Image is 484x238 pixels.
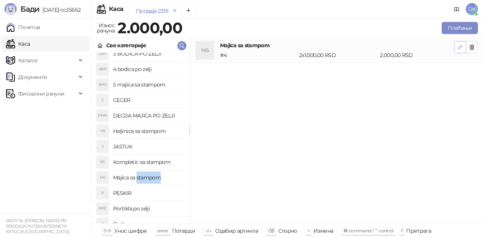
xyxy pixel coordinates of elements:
div: # 4 [219,51,298,59]
span: Фискални рачуни [18,86,64,101]
div: Износ рачуна [95,20,116,36]
h4: Kompletic sa stampom [113,156,183,168]
div: 3BP [96,48,109,60]
button: Add tab [181,3,196,18]
div: DMP [96,110,109,122]
div: Потврди [172,226,195,236]
div: KS [96,156,109,168]
div: P [96,218,109,230]
span: 0-9 [104,228,110,233]
img: Logo [5,3,17,15]
div: P [96,187,109,199]
small: RADY AL-[PERSON_NAME] PR PRODAJA PUTEM INTERNETA KATLEJA [GEOGRAPHIC_DATA] [6,218,69,234]
a: Документација [451,3,463,15]
h4: JASTUK [113,141,183,153]
div: Све категорије [106,41,146,49]
div: Продаја 2391 [136,7,168,15]
h4: Majica sa stampom [113,172,183,184]
span: Каталог [18,53,39,68]
span: Бади [20,5,39,14]
h4: 4 bodica po zelji [113,63,183,75]
span: Документи [18,70,47,85]
div: MS [196,41,214,59]
div: J [96,141,109,153]
h4: Majica sa stampom [220,41,454,49]
h4: DECIJA MAJICA PO ZELJI [113,110,183,122]
div: Каса [109,6,123,12]
span: [DATE]-cc35662 [39,6,81,13]
div: Одабир артикла [215,226,258,236]
div: MS [96,172,109,184]
div: grid [91,53,189,223]
span: ⌘ command / ⌃ control [343,228,394,233]
div: Измена [313,226,333,236]
span: ↑/↓ [205,228,211,233]
div: Сторно [278,226,297,236]
h4: Puzle [113,218,183,230]
div: 2 x 1.000,00 RSD [298,51,379,59]
h4: Portikla po zelji [113,202,183,215]
div: 2.000,00 RSD [379,51,456,59]
div: Унос шифре [114,226,147,236]
button: Плаћање [442,22,478,34]
a: Почетна [6,20,40,35]
span: DK [466,3,478,15]
h4: Haljinica sa stampom [113,125,183,137]
h4: 5 majica sa stampom [113,79,183,91]
div: 5MS [96,79,109,91]
span: f [401,228,402,233]
div: HS [96,125,109,137]
span: ⌫ [268,228,274,233]
button: remove [170,8,180,14]
h4: PESKIR [113,187,183,199]
h4: 3 BODICA PO ZELJI [113,48,183,60]
div: 4BP [96,63,109,75]
strong: 2.000,00 [118,19,182,37]
span: + [307,228,310,233]
div: Претрага [406,226,431,236]
h4: CEGER [113,94,183,106]
div: PPZ [96,202,109,215]
div: C [96,94,109,106]
span: enter [157,228,168,233]
a: Каса [6,36,30,51]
